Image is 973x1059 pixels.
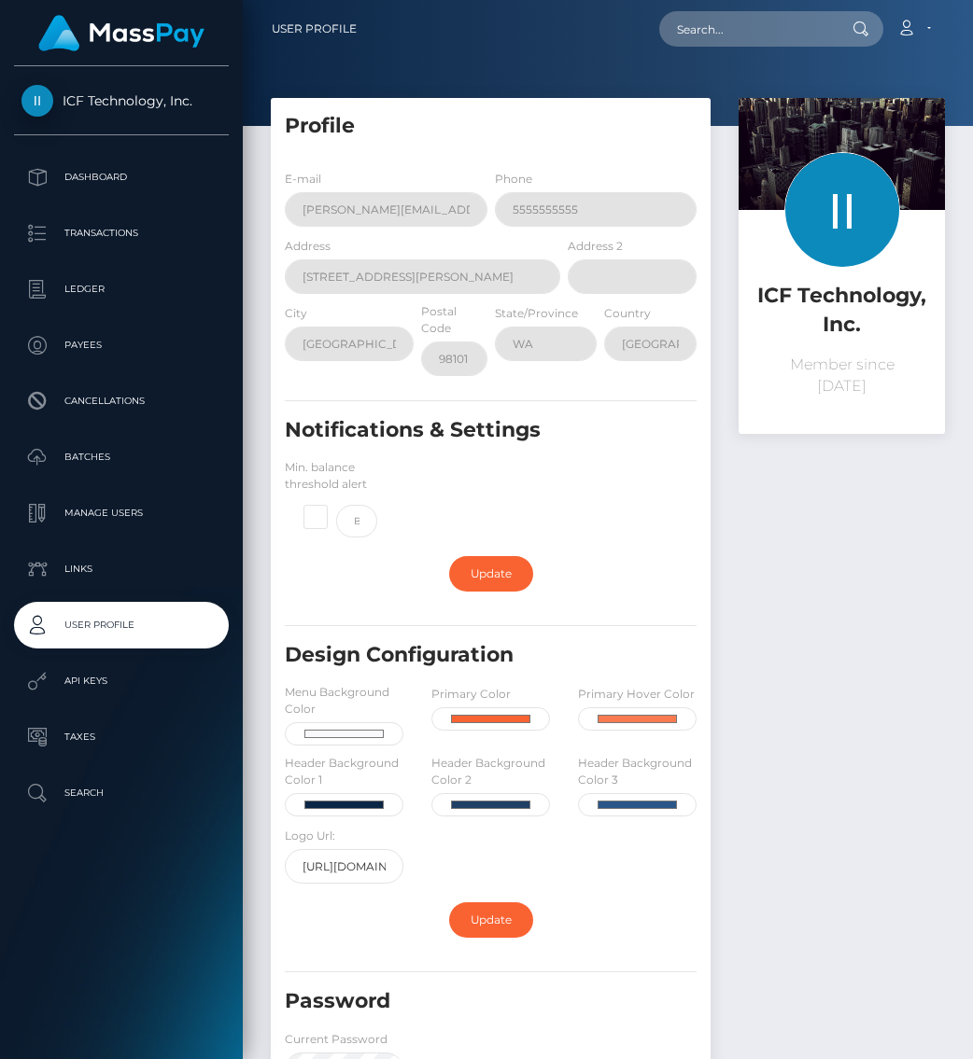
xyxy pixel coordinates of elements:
a: API Keys [14,658,229,704]
label: Phone [495,171,532,188]
p: User Profile [21,611,221,639]
a: Manage Users [14,490,229,536]
p: API Keys [21,667,221,695]
label: Header Background Color 3 [578,755,697,788]
p: Batches [21,443,221,471]
a: Transactions [14,210,229,257]
a: Payees [14,322,229,369]
a: Batches [14,434,229,481]
label: Min. balance threshold alert [285,459,377,493]
h5: Notifications & Settings [285,416,634,445]
label: Country [604,305,651,322]
p: Dashboard [21,163,221,191]
p: Ledger [21,275,221,303]
img: ICF Technology, Inc. [21,85,53,117]
p: Taxes [21,723,221,751]
a: Update [449,902,533,938]
label: Primary Color [431,686,511,703]
h5: ICF Technology, Inc. [753,282,931,340]
label: City [285,305,307,322]
p: Transactions [21,219,221,247]
a: Search [14,770,229,816]
label: Header Background Color 2 [431,755,550,788]
label: E-mail [285,171,321,188]
p: Search [21,779,221,807]
h5: Design Configuration [285,641,634,670]
h5: Profile [285,112,697,141]
span: ICF Technology, Inc. [14,92,229,109]
label: Address 2 [568,238,623,255]
a: User Profile [272,9,357,49]
img: MassPay Logo [38,15,204,51]
p: Member since [DATE] [753,354,931,398]
label: Header Background Color 1 [285,755,403,788]
a: Update [449,556,533,592]
label: State/Province [495,305,578,322]
label: Postal Code [421,303,487,337]
h5: Password [285,987,634,1016]
a: Ledger [14,266,229,313]
p: Links [21,555,221,583]
a: Dashboard [14,154,229,201]
label: Current Password [285,1031,388,1048]
img: ... [739,98,945,235]
label: Menu Background Color [285,684,403,718]
p: Manage Users [21,499,221,527]
p: Payees [21,331,221,359]
p: Cancellations [21,387,221,415]
label: Logo Url: [285,828,335,844]
a: Cancellations [14,378,229,425]
a: Taxes [14,714,229,760]
input: Search... [659,11,835,47]
label: Address [285,238,331,255]
label: Primary Hover Color [578,686,695,703]
a: User Profile [14,602,229,648]
a: Links [14,546,229,592]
